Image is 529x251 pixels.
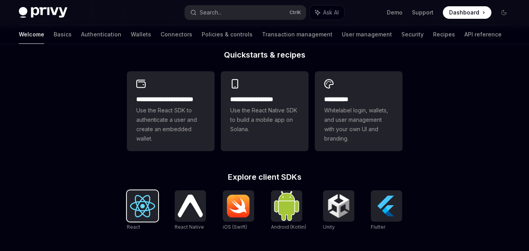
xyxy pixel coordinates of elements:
a: Demo [387,9,403,16]
h2: Quickstarts & recipes [127,51,403,59]
button: Ask AI [310,5,344,20]
img: Android (Kotlin) [274,191,299,220]
span: Ask AI [323,9,339,16]
a: Wallets [131,25,151,44]
span: Use the React Native SDK to build a mobile app on Solana. [230,106,299,134]
span: Unity [323,224,335,230]
span: Dashboard [449,9,479,16]
img: Unity [326,193,351,218]
img: iOS (Swift) [226,194,251,218]
div: Search... [200,8,222,17]
img: dark logo [19,7,67,18]
button: Search...CtrlK [185,5,306,20]
a: **** *****Whitelabel login, wallets, and user management with your own UI and branding. [315,71,403,151]
a: Welcome [19,25,44,44]
span: React Native [175,224,204,230]
span: Flutter [371,224,385,230]
h2: Explore client SDKs [127,173,403,181]
a: FlutterFlutter [371,190,402,231]
span: Android (Kotlin) [271,224,306,230]
a: ReactReact [127,190,158,231]
a: Dashboard [443,6,491,19]
a: Security [401,25,424,44]
a: Connectors [161,25,192,44]
span: Whitelabel login, wallets, and user management with your own UI and branding. [324,106,393,143]
span: Use the React SDK to authenticate a user and create an embedded wallet. [136,106,205,143]
span: React [127,224,140,230]
a: Android (Kotlin)Android (Kotlin) [271,190,306,231]
img: React [130,195,155,217]
a: Policies & controls [202,25,253,44]
img: React Native [178,195,203,217]
a: Authentication [81,25,121,44]
a: UnityUnity [323,190,354,231]
a: Recipes [433,25,455,44]
span: iOS (Swift) [223,224,247,230]
img: Flutter [374,193,399,218]
a: **** **** **** ***Use the React Native SDK to build a mobile app on Solana. [221,71,309,151]
a: Basics [54,25,72,44]
a: API reference [464,25,502,44]
a: iOS (Swift)iOS (Swift) [223,190,254,231]
a: User management [342,25,392,44]
span: Ctrl K [289,9,301,16]
a: Transaction management [262,25,332,44]
a: Support [412,9,433,16]
a: React NativeReact Native [175,190,206,231]
button: Toggle dark mode [498,6,510,19]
